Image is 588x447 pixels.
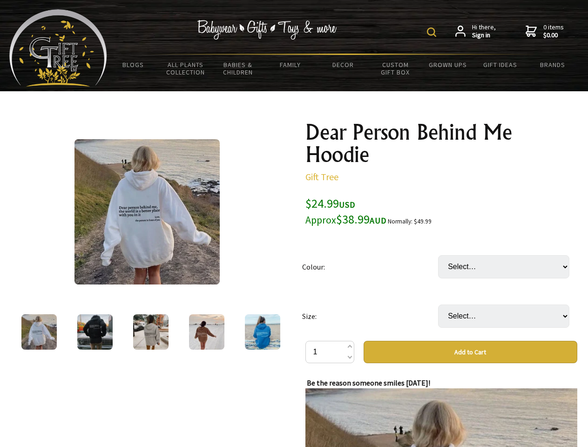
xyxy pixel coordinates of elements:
small: Normally: $49.99 [388,217,432,225]
button: Add to Cart [364,341,577,363]
a: Family [264,55,317,74]
a: Decor [317,55,369,74]
img: Babyware - Gifts - Toys and more... [9,9,107,87]
img: Dear Person Behind Me Hoodie [77,314,113,350]
strong: $0.00 [543,31,564,40]
img: Dear Person Behind Me Hoodie [74,139,220,284]
a: Hi there,Sign in [455,23,496,40]
img: Dear Person Behind Me Hoodie [21,314,57,350]
a: Brands [527,55,579,74]
small: Approx [305,214,336,226]
img: product search [427,27,436,37]
a: 0 items$0.00 [526,23,564,40]
span: Hi there, [472,23,496,40]
a: Gift Tree [305,171,338,183]
a: Grown Ups [421,55,474,74]
img: Dear Person Behind Me Hoodie [133,314,169,350]
a: Gift Ideas [474,55,527,74]
img: Dear Person Behind Me Hoodie [189,314,224,350]
a: BLOGS [107,55,160,74]
span: 0 items [543,23,564,40]
td: Colour: [302,242,438,291]
a: Babies & Children [212,55,264,82]
a: All Plants Collection [160,55,212,82]
img: Dear Person Behind Me Hoodie [245,314,280,350]
span: AUD [370,215,386,226]
h1: Dear Person Behind Me Hoodie [305,121,577,166]
span: $24.99 $38.99 [305,196,386,227]
span: USD [339,199,355,210]
strong: Sign in [472,31,496,40]
img: Babywear - Gifts - Toys & more [197,20,337,40]
a: Custom Gift Box [369,55,422,82]
td: Size: [302,291,438,341]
